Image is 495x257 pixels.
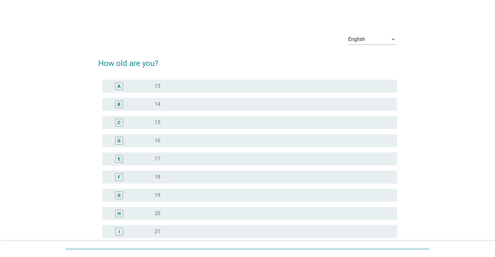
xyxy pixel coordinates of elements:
[98,51,397,69] h2: How old are you?
[155,83,160,89] label: 13
[117,119,120,126] div: C
[155,174,160,180] label: 18
[348,36,365,42] div: English
[155,156,160,162] label: 17
[117,137,120,144] div: D
[117,83,120,89] div: A
[117,101,120,108] div: B
[155,192,160,199] label: 19
[155,210,160,217] label: 20
[118,173,120,180] div: F
[155,119,160,126] label: 15
[118,228,120,235] div: I
[118,155,120,162] div: E
[155,101,160,108] label: 14
[389,35,397,43] i: arrow_drop_down
[155,137,160,144] label: 16
[117,210,121,217] div: H
[117,192,121,199] div: G
[155,228,160,235] label: 21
